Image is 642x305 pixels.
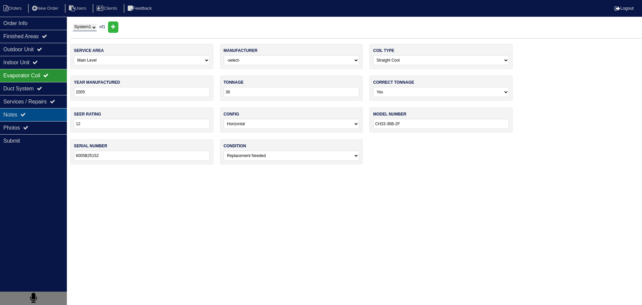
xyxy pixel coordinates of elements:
label: condition [224,143,246,149]
a: Clients [93,6,122,11]
div: of 1 [70,21,642,33]
label: seer rating [74,111,101,117]
li: Users [65,4,92,13]
a: Logout [615,6,634,11]
label: tonnage [224,79,244,85]
label: serial number [74,143,107,149]
li: Feedback [124,4,157,13]
a: New Order [28,6,64,11]
li: Clients [93,4,122,13]
label: coil type [373,48,394,54]
a: Users [65,6,92,11]
label: manufacturer [224,48,257,54]
label: correct tonnage [373,79,414,85]
label: config [224,111,239,117]
label: year manufactured [74,79,120,85]
label: service area [74,48,104,54]
li: New Order [28,4,64,13]
label: model number [373,111,406,117]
